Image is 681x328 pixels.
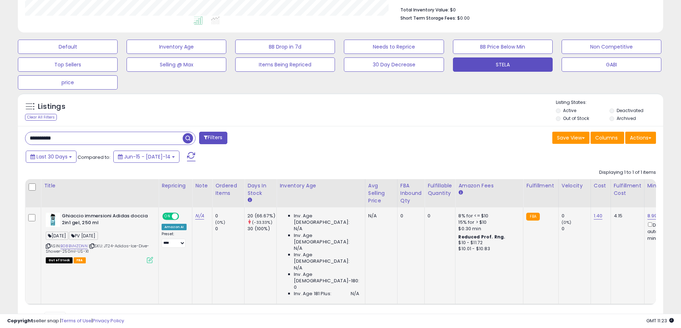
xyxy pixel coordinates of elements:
span: Inv. Age [DEMOGRAPHIC_DATA]-180: [294,271,359,284]
button: BB Drop in 7d [235,40,335,54]
span: 0 [294,284,297,291]
div: Velocity [562,182,588,190]
span: N/A [294,265,302,271]
button: price [18,75,118,90]
a: Privacy Policy [93,317,124,324]
div: Ordered Items [215,182,241,197]
div: Displaying 1 to 1 of 1 items [599,169,656,176]
div: Avg Selling Price [368,182,394,205]
li: $0 [400,5,651,14]
div: Fulfillment Cost [614,182,641,197]
label: Active [563,107,576,113]
small: FBA [526,213,539,221]
span: Inv. Age 181 Plus: [294,291,331,297]
div: Title [44,182,156,190]
span: | SKU: JT24-Adidas-Ice-Dive-Shower-250ml-US-X1 [46,243,149,254]
span: $0.00 [457,15,470,21]
b: Short Term Storage Fees: [400,15,456,21]
a: 8.99 [647,212,657,219]
span: [DATE] [46,232,68,240]
button: Inventory Age [127,40,226,54]
div: $0.30 min [458,226,518,232]
div: Note [195,182,209,190]
button: BB Price Below Min [453,40,553,54]
span: Inv. Age [DEMOGRAPHIC_DATA]: [294,252,359,264]
div: Clear All Filters [25,114,57,121]
span: Compared to: [78,154,110,161]
div: Amazon AI [162,224,187,230]
div: FBA inbound Qty [400,182,422,205]
label: Out of Stock [563,115,589,121]
span: Jun-15 - [DATE]-14 [124,153,171,160]
b: Total Inventory Value: [400,7,449,13]
button: Jun-15 - [DATE]-14 [113,151,179,163]
button: Needs to Reprice [344,40,444,54]
div: 0 [215,213,244,219]
span: FBA [74,257,86,263]
div: Days In Stock [247,182,273,197]
div: 0 [215,226,244,232]
div: ASIN: [46,213,153,262]
span: Inv. Age [DEMOGRAPHIC_DATA]: [294,213,359,226]
button: Filters [199,132,227,144]
a: 1.40 [594,212,603,219]
button: GABI [562,57,661,72]
span: ON [163,213,172,219]
button: Actions [625,132,656,144]
div: 0 [562,226,591,232]
span: All listings that are currently out of stock and unavailable for purchase on Amazon [46,257,73,263]
span: PV [DATE] [69,232,98,240]
div: $10 - $11.72 [458,240,518,246]
span: 2025-08-14 11:23 GMT [646,317,674,324]
button: Top Sellers [18,57,118,72]
small: Days In Stock. [247,197,252,203]
div: 0 [400,213,419,219]
small: Amazon Fees. [458,190,463,196]
b: Ghiaccio immersioni Adidas doccia 2in1 gel, 250 ml [62,213,149,228]
div: 30 (100%) [247,226,276,232]
div: Fulfillment [526,182,555,190]
button: Last 30 Days [26,151,77,163]
a: Terms of Use [61,317,92,324]
div: 4.15 [614,213,639,219]
div: 8% for <= $10 [458,213,518,219]
div: Inventory Age [280,182,362,190]
button: Non Competitive [562,40,661,54]
div: Fulfillable Quantity [428,182,452,197]
span: Inv. Age [DEMOGRAPHIC_DATA]: [294,232,359,245]
span: Last 30 Days [36,153,68,160]
img: 31gwkEbssCL._SL40_.jpg [46,213,60,227]
div: N/A [368,213,392,219]
div: 0 [562,213,591,219]
div: Amazon Fees [458,182,520,190]
div: Repricing [162,182,189,190]
span: OFF [178,213,189,219]
div: seller snap | | [7,318,124,324]
strong: Copyright [7,317,33,324]
button: 30 Day Decrease [344,57,444,72]
span: N/A [294,226,302,232]
span: N/A [351,291,359,297]
a: N/A [195,212,204,219]
span: Columns [595,134,618,141]
div: Preset: [162,232,187,248]
div: $10.01 - $10.83 [458,246,518,252]
button: Selling @ Max [127,57,226,72]
button: Default [18,40,118,54]
label: Archived [617,115,636,121]
button: Items Being Repriced [235,57,335,72]
small: (0%) [562,219,572,225]
button: STELA [453,57,553,72]
button: Columns [591,132,624,144]
div: 15% for > $10 [458,219,518,226]
p: Listing States: [556,99,663,106]
div: 0 [428,213,450,219]
small: (0%) [215,219,225,225]
b: Reduced Prof. Rng. [458,234,505,240]
label: Deactivated [617,107,643,113]
small: (-33.33%) [252,219,272,225]
h5: Listings [38,102,65,112]
a: B08BVHZDNN [60,243,88,249]
span: N/A [294,245,302,252]
button: Save View [552,132,589,144]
